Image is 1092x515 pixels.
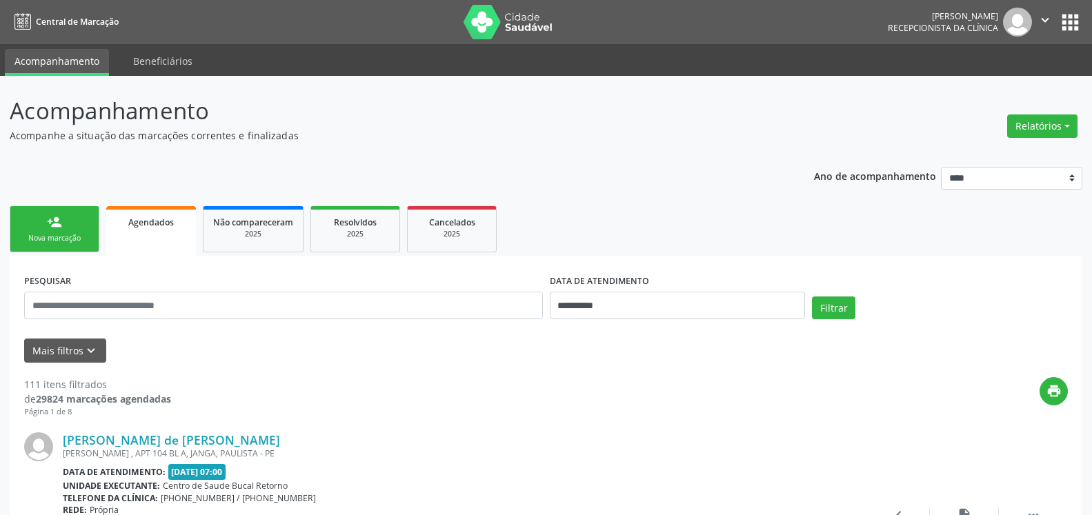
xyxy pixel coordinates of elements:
span: Não compareceram [213,216,293,228]
div: Nova marcação [20,233,89,243]
a: Beneficiários [123,49,202,73]
i: print [1046,383,1062,398]
div: 111 itens filtrados [24,377,171,392]
i:  [1038,12,1053,28]
button: Relatórios [1007,114,1078,138]
b: Telefone da clínica: [63,492,158,504]
div: 2025 [321,229,390,239]
div: person_add [47,214,62,230]
span: [DATE] 07:00 [168,464,226,480]
button:  [1032,8,1058,37]
b: Data de atendimento: [63,466,166,478]
div: [PERSON_NAME] , APT 104 BL A, JANGA, PAULISTA - PE [63,447,861,459]
label: PESQUISAR [24,270,71,292]
button: Mais filtroskeyboard_arrow_down [24,339,106,363]
p: Acompanhe a situação das marcações correntes e finalizadas [10,128,761,143]
a: Acompanhamento [5,49,109,76]
p: Acompanhamento [10,94,761,128]
div: Página 1 de 8 [24,406,171,418]
strong: 29824 marcações agendadas [36,392,171,405]
span: Agendados [128,216,174,228]
a: Central de Marcação [10,10,119,33]
b: Unidade executante: [63,480,160,492]
span: Cancelados [429,216,475,228]
button: apps [1058,10,1082,34]
div: 2025 [417,229,486,239]
button: Filtrar [812,296,855,320]
label: DATA DE ATENDIMENTO [550,270,649,292]
div: 2025 [213,229,293,239]
div: [PERSON_NAME] [888,10,998,22]
div: de [24,392,171,406]
span: Centro de Saude Bucal Retorno [163,480,288,492]
button: print [1040,377,1068,405]
span: [PHONE_NUMBER] / [PHONE_NUMBER] [161,492,316,504]
i: keyboard_arrow_down [83,343,99,359]
img: img [1003,8,1032,37]
p: Ano de acompanhamento [814,167,936,184]
img: img [24,432,53,461]
span: Resolvidos [334,216,377,228]
a: [PERSON_NAME] de [PERSON_NAME] [63,432,280,447]
span: Central de Marcação [36,16,119,28]
span: Recepcionista da clínica [888,22,998,34]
